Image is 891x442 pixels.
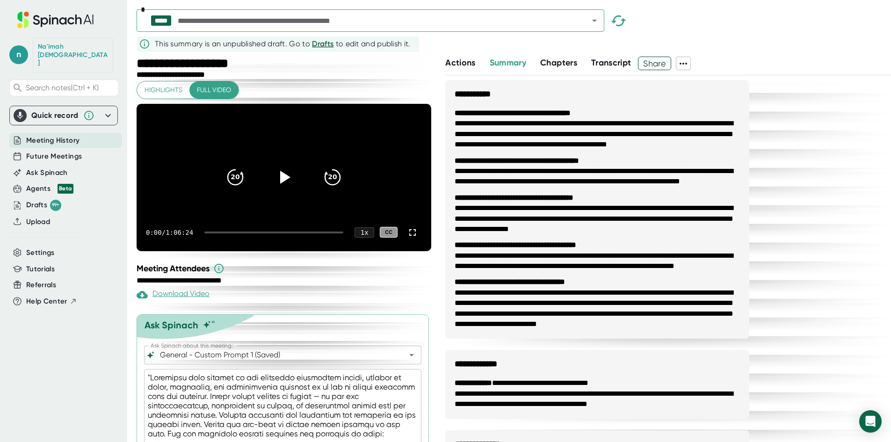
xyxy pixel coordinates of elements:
[26,167,68,178] button: Ask Spinach
[137,81,190,99] button: Highlights
[540,58,577,68] span: Chapters
[26,296,77,307] button: Help Center
[859,410,882,433] div: Open Intercom Messenger
[26,151,82,162] button: Future Meetings
[26,296,67,307] span: Help Center
[380,227,398,238] div: CC
[26,247,55,258] button: Settings
[490,57,526,69] button: Summary
[312,38,333,50] button: Drafts
[312,39,333,48] span: Drafts
[405,348,418,362] button: Open
[26,183,73,194] div: Agents
[137,289,210,300] div: Download Video
[189,81,239,99] button: Full video
[146,229,193,236] div: 0:00 / 1:06:24
[591,58,631,68] span: Transcript
[445,58,475,68] span: Actions
[638,55,671,72] span: Share
[26,183,73,194] button: Agents Beta
[145,84,182,96] span: Highlights
[26,135,80,146] button: Meeting History
[58,184,73,194] div: Beta
[26,83,99,92] span: Search notes (Ctrl + K)
[355,227,374,238] div: 1 x
[145,319,198,331] div: Ask Spinach
[490,58,526,68] span: Summary
[26,200,61,211] button: Drafts 99+
[638,57,671,70] button: Share
[445,57,475,69] button: Actions
[137,263,434,274] div: Meeting Attendees
[26,280,56,290] button: Referrals
[588,14,601,27] button: Open
[26,217,50,227] button: Upload
[26,200,61,211] div: Drafts
[197,84,231,96] span: Full video
[9,45,28,64] span: n
[155,38,411,50] div: This summary is an unpublished draft. Go to to edit and publish it.
[158,348,391,362] input: What can we do to help?
[38,43,108,67] div: Na'imah Muhammad
[14,106,114,125] div: Quick record
[26,264,55,275] button: Tutorials
[540,57,577,69] button: Chapters
[31,111,79,120] div: Quick record
[50,200,61,211] div: 99+
[591,57,631,69] button: Transcript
